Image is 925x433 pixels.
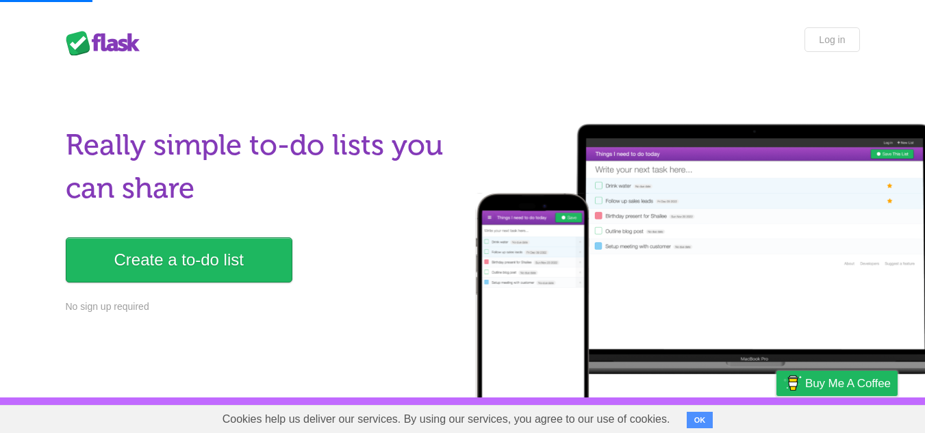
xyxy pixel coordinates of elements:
[66,124,455,210] h1: Really simple to-do lists you can share
[66,31,148,55] div: Flask Lists
[805,371,891,395] span: Buy me a coffee
[804,27,859,52] a: Log in
[66,237,292,283] a: Create a to-do list
[687,412,713,428] button: OK
[776,371,898,396] a: Buy me a coffee
[209,406,684,433] span: Cookies help us deliver our services. By using our services, you agree to our use of cookies.
[783,371,802,395] img: Buy me a coffee
[66,300,455,314] p: No sign up required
